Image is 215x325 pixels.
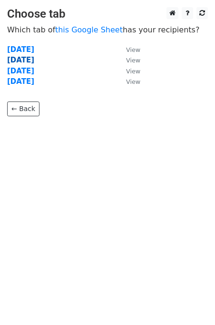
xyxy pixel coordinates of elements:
[7,67,34,75] a: [DATE]
[7,56,34,64] a: [DATE]
[126,78,140,85] small: View
[117,67,140,75] a: View
[7,77,34,86] a: [DATE]
[117,77,140,86] a: View
[7,25,208,35] p: Which tab of has your recipients?
[126,57,140,64] small: View
[126,68,140,75] small: View
[7,7,208,21] h3: Choose tab
[7,45,34,54] a: [DATE]
[55,25,123,34] a: this Google Sheet
[117,56,140,64] a: View
[7,102,39,116] a: ← Back
[117,45,140,54] a: View
[167,279,215,325] iframe: Chat Widget
[126,46,140,53] small: View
